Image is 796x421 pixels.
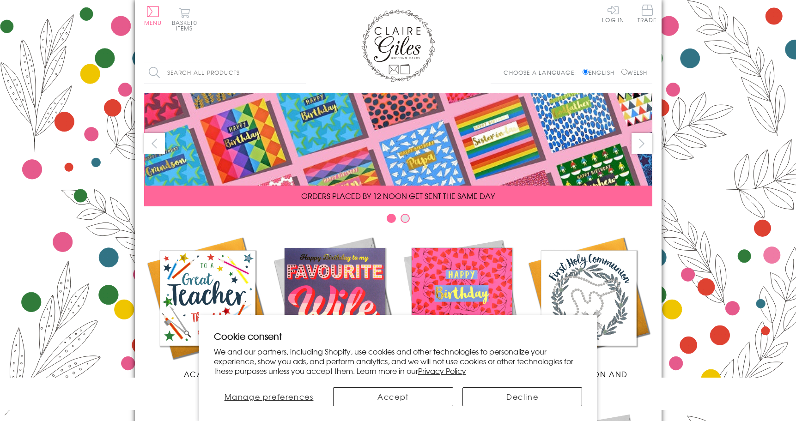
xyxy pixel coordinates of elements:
a: Log In [602,5,624,23]
button: Menu [144,6,162,25]
h2: Cookie consent [214,330,583,343]
input: Search all products [144,62,306,83]
span: 0 items [176,18,197,32]
button: Decline [462,387,582,406]
a: Communion and Confirmation [525,235,652,391]
a: Privacy Policy [418,365,466,376]
span: Manage preferences [225,391,314,402]
p: Choose a language: [504,68,581,77]
button: Accept [333,387,453,406]
span: Trade [638,5,657,23]
div: Carousel Pagination [144,213,652,228]
button: Carousel Page 1 (Current Slide) [387,214,396,223]
button: Carousel Page 2 [401,214,410,223]
button: next [632,133,652,154]
input: English [583,69,589,75]
span: ORDERS PLACED BY 12 NOON GET SENT THE SAME DAY [301,190,495,201]
input: Welsh [621,69,627,75]
label: English [583,68,619,77]
input: Search [297,62,306,83]
button: prev [144,133,165,154]
a: Birthdays [398,235,525,379]
a: New Releases [271,235,398,379]
button: Manage preferences [214,387,324,406]
label: Welsh [621,68,648,77]
button: Basket0 items [172,7,197,31]
a: Academic [144,235,271,379]
span: Academic [184,368,231,379]
p: We and our partners, including Shopify, use cookies and other technologies to personalize your ex... [214,347,583,375]
span: Menu [144,18,162,27]
a: Trade [638,5,657,24]
img: Claire Giles Greetings Cards [361,9,435,82]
